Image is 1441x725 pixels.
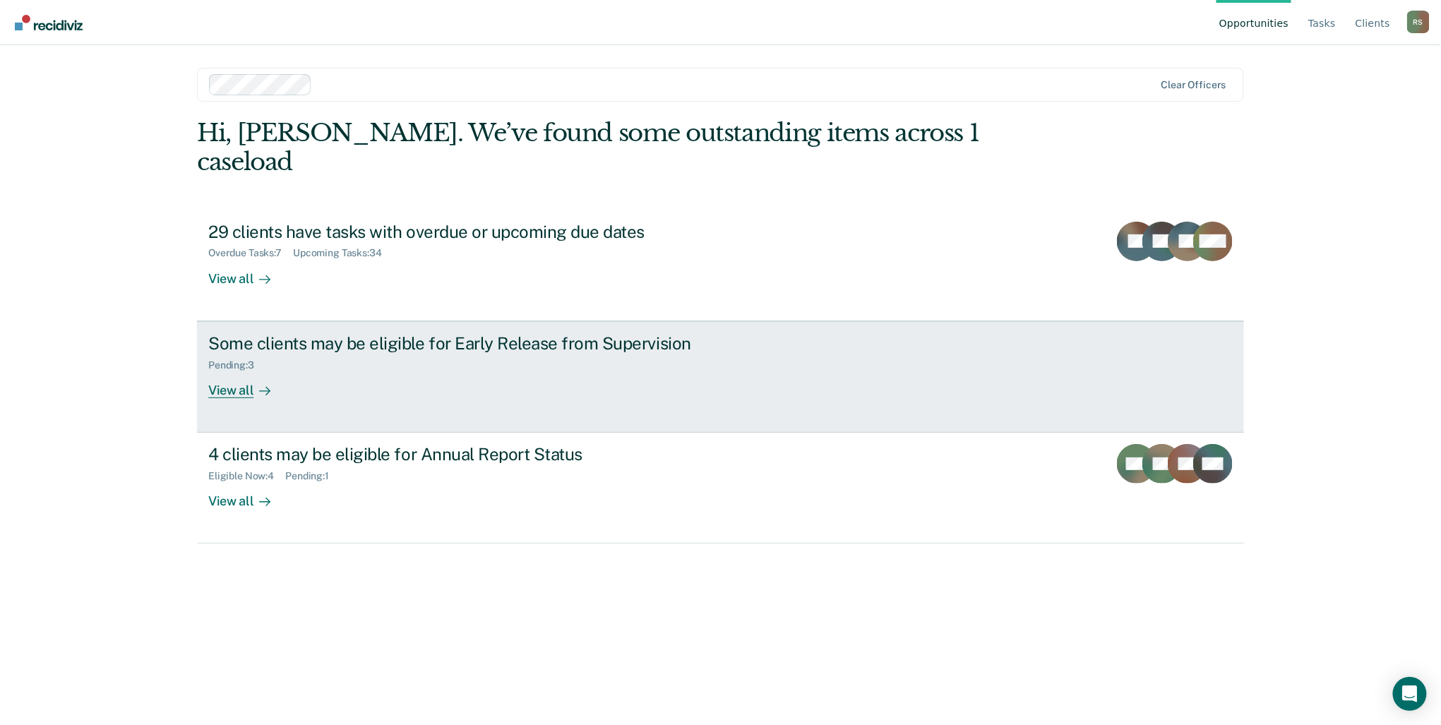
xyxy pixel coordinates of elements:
a: 4 clients may be eligible for Annual Report StatusEligible Now:4Pending:1View all [197,433,1244,544]
a: Some clients may be eligible for Early Release from SupervisionPending:3View all [197,321,1244,433]
button: Profile dropdown button [1407,11,1430,33]
div: Eligible Now : 4 [208,470,285,482]
div: Pending : 1 [285,470,340,482]
div: View all [208,371,287,398]
div: View all [208,482,287,510]
div: Open Intercom Messenger [1393,677,1427,711]
a: 29 clients have tasks with overdue or upcoming due datesOverdue Tasks:7Upcoming Tasks:34View all [197,210,1244,321]
div: 29 clients have tasks with overdue or upcoming due dates [208,222,704,242]
div: R S [1407,11,1430,33]
div: Clear officers [1161,79,1226,91]
div: View all [208,259,287,287]
div: Pending : 3 [208,359,265,371]
div: Hi, [PERSON_NAME]. We’ve found some outstanding items across 1 caseload [197,119,1034,176]
img: Recidiviz [15,15,83,30]
div: Upcoming Tasks : 34 [293,247,393,259]
div: Overdue Tasks : 7 [208,247,293,259]
div: Some clients may be eligible for Early Release from Supervision [208,333,704,354]
div: 4 clients may be eligible for Annual Report Status [208,444,704,465]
